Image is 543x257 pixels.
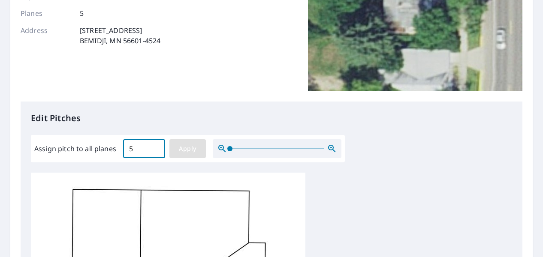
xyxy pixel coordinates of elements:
[31,112,512,125] p: Edit Pitches
[123,137,165,161] input: 00.0
[34,143,116,154] label: Assign pitch to all planes
[169,139,206,158] button: Apply
[21,8,72,18] p: Planes
[80,25,160,46] p: [STREET_ADDRESS] BEMIDJI, MN 56601-4524
[176,143,199,154] span: Apply
[80,8,84,18] p: 5
[21,25,72,46] p: Address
